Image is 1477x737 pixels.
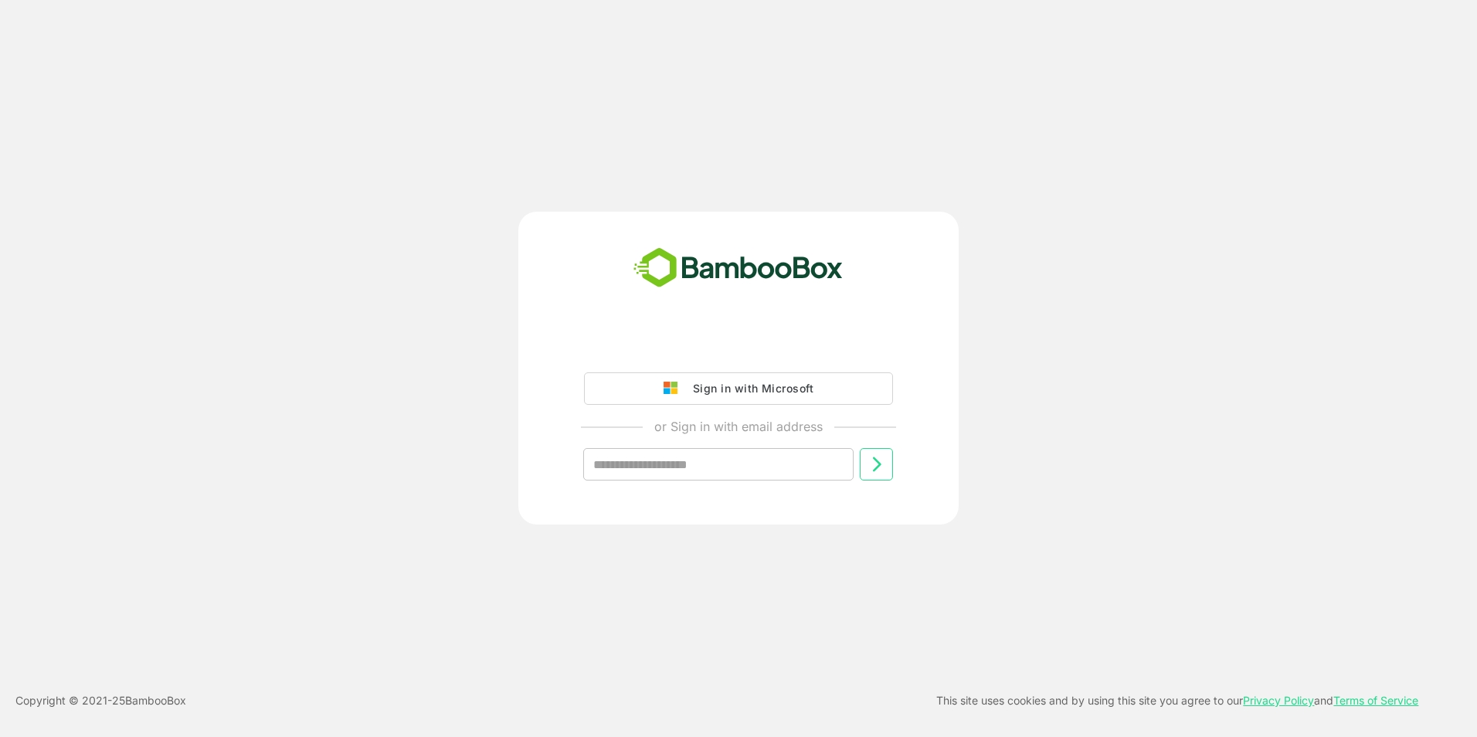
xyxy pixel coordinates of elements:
[1243,694,1314,707] a: Privacy Policy
[15,691,186,710] p: Copyright © 2021- 25 BambooBox
[664,382,685,396] img: google
[654,417,823,436] p: or Sign in with email address
[1333,694,1418,707] a: Terms of Service
[936,691,1418,710] p: This site uses cookies and by using this site you agree to our and
[685,379,813,399] div: Sign in with Microsoft
[625,243,851,294] img: bamboobox
[584,372,893,405] button: Sign in with Microsoft
[576,329,901,363] iframe: Sign in with Google Button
